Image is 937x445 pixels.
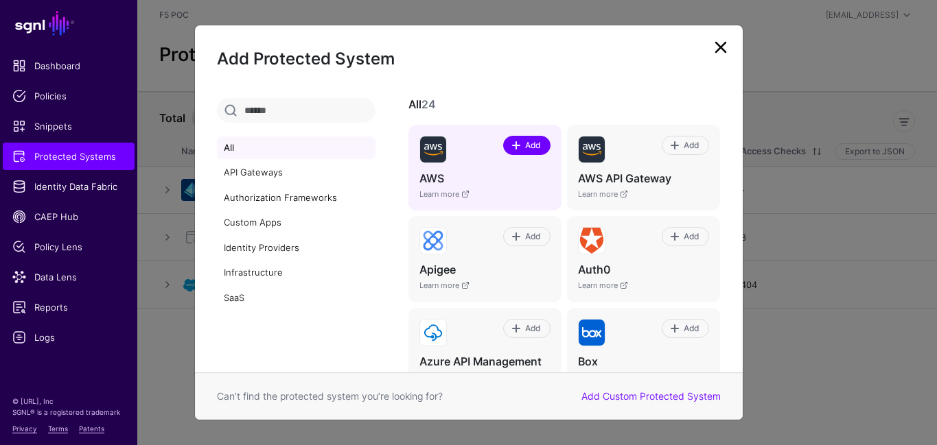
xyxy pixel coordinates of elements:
h4: Apigee [419,263,551,277]
a: SaaS [217,287,375,310]
a: Add [662,136,709,155]
a: Add [662,227,709,246]
h4: Box [578,354,709,369]
a: Add [503,136,551,155]
a: Learn more [419,189,470,199]
a: API Gateways [217,161,375,184]
span: Can’t find the protected system you’re looking for? [217,390,443,402]
span: Add [682,139,701,152]
a: Learn more [419,372,470,381]
a: All [217,136,375,160]
a: Add Custom Protected System [581,390,721,402]
h4: AWS [419,171,551,186]
img: svg+xml;base64,PHN2ZyB3aWR0aD0iNjQiIGhlaWdodD0iNjQiIHZpZXdCb3g9IjAgMCA2NCA2NCIgZmlsbD0ibm9uZSIgeG... [579,136,605,163]
span: 24 [421,97,436,111]
a: Identity Providers [217,237,375,260]
span: Add [524,230,542,243]
h4: Auth0 [578,263,709,277]
a: Infrastructure [217,261,375,285]
a: Add [662,319,709,338]
a: Learn more [419,280,470,290]
img: svg+xml;base64,PHN2ZyB3aWR0aD0iNjQiIGhlaWdodD0iNjQiIHZpZXdCb3g9IjAgMCA2NCA2NCIgZmlsbD0ibm9uZSIgeG... [420,136,446,163]
img: svg+xml;base64,PHN2ZyB3aWR0aD0iNjQiIGhlaWdodD0iNjQiIHZpZXdCb3g9IjAgMCA2NCA2NCIgZmlsbD0ibm9uZSIgeG... [579,320,605,346]
a: Add [503,319,551,338]
h3: All [408,98,721,111]
a: Learn more [578,189,628,199]
img: svg+xml;base64,PHN2ZyB3aWR0aD0iMTE2IiBoZWlnaHQ9IjEyOSIgdmlld0JveD0iMCAwIDExNiAxMjkiIGZpbGw9Im5vbm... [579,228,605,254]
img: svg+xml;base64,PHN2ZyB3aWR0aD0iNjQiIGhlaWdodD0iNjQiIHZpZXdCb3g9IjAgMCA2NCA2NCIgZmlsbD0ibm9uZSIgeG... [420,228,446,254]
a: Authorization Frameworks [217,187,375,210]
a: Custom Apps [217,211,375,234]
span: Add [682,322,701,335]
span: Add [682,230,701,243]
h2: Add Protected System [217,47,721,71]
a: Add [503,227,551,246]
span: Add [524,139,542,152]
span: Add [524,322,542,335]
h4: Azure API Management [419,354,551,369]
h4: AWS API Gateway [578,171,709,186]
img: svg+xml;base64,PHN2ZyB3aWR0aD0iNjQiIGhlaWdodD0iNjQiIHZpZXdCb3g9IjAgMCA2NCA2NCIgZmlsbD0ibm9uZSIgeG... [420,320,446,346]
a: Learn more [578,280,628,290]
